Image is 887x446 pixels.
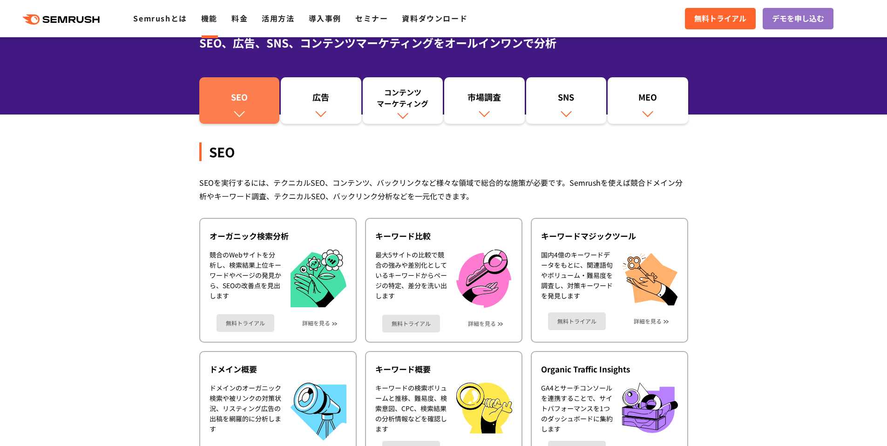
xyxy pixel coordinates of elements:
[210,250,281,308] div: 競合のWebサイトを分析し、検索結果上位キーワードやページの発見から、SEOの改善点を見出します
[456,383,512,433] img: キーワード概要
[772,13,824,25] span: デモを申し込む
[622,250,678,305] img: キーワードマジックツール
[262,13,294,24] a: 活用方法
[444,77,525,124] a: 市場調査
[291,250,346,308] img: オーガニック検索分析
[217,314,274,332] a: 無料トライアル
[694,13,746,25] span: 無料トライアル
[375,383,447,434] div: キーワードの検索ボリュームと推移、難易度、検索意図、CPC、検索結果の分析情報などを確認します
[456,250,511,308] img: キーワード比較
[449,91,520,107] div: 市場調査
[541,230,678,242] div: キーワードマジックツール
[133,13,187,24] a: Semrushとは
[685,8,756,29] a: 無料トライアル
[375,364,512,375] div: キーワード概要
[210,230,346,242] div: オーガニック検索分析
[291,383,346,440] img: ドメイン概要
[612,91,684,107] div: MEO
[201,13,217,24] a: 機能
[541,364,678,375] div: Organic Traffic Insights
[281,77,361,124] a: 広告
[367,87,439,109] div: コンテンツ マーケティング
[309,13,341,24] a: 導入事例
[622,383,678,433] img: Organic Traffic Insights
[375,250,447,308] div: 最大5サイトの比較で競合の強みや差別化としているキーワードからページの特定、差分を洗い出します
[526,77,607,124] a: SNS
[541,383,613,434] div: GA4とサーチコンソールを連携することで、サイトパフォーマンスを1つのダッシュボードに集約します
[375,230,512,242] div: キーワード比較
[199,34,688,51] div: SEO、広告、SNS、コンテンツマーケティングをオールインワンで分析
[204,91,275,107] div: SEO
[634,318,662,324] a: 詳細を見る
[231,13,248,24] a: 料金
[199,142,688,161] div: SEO
[210,383,281,440] div: ドメインのオーガニック検索や被リンクの対策状況、リスティング広告の出稿を網羅的に分析します
[468,320,496,327] a: 詳細を見る
[763,8,833,29] a: デモを申し込む
[548,312,606,330] a: 無料トライアル
[302,320,330,326] a: 詳細を見る
[608,77,688,124] a: MEO
[199,77,280,124] a: SEO
[531,91,602,107] div: SNS
[382,315,440,332] a: 無料トライアル
[363,77,443,124] a: コンテンツマーケティング
[541,250,613,305] div: 国内4億のキーワードデータをもとに、関連語句やボリューム・難易度を調査し、対策キーワードを発見します
[402,13,467,24] a: 資料ダウンロード
[285,91,357,107] div: 広告
[199,176,688,203] div: SEOを実行するには、テクニカルSEO、コンテンツ、バックリンクなど様々な領域で総合的な施策が必要です。Semrushを使えば競合ドメイン分析やキーワード調査、テクニカルSEO、バックリンク分析...
[210,364,346,375] div: ドメイン概要
[355,13,388,24] a: セミナー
